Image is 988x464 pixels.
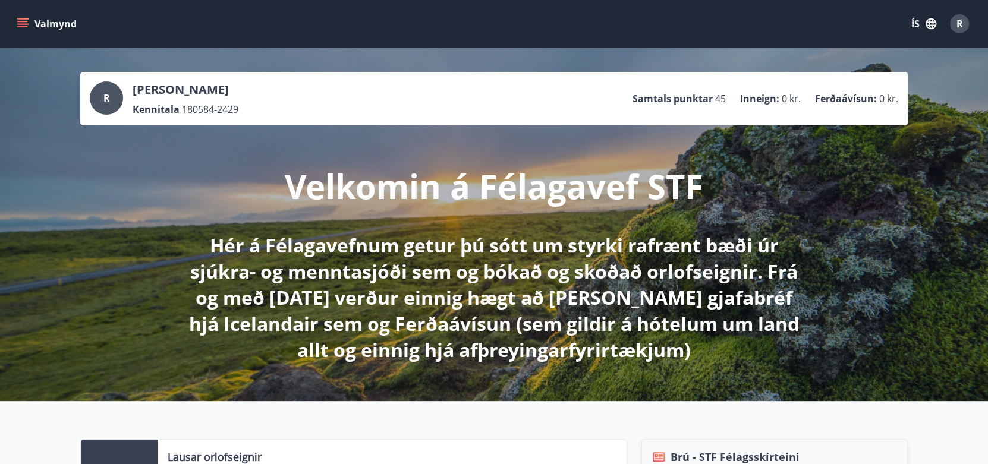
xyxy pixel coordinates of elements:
p: Velkomin á Félagavef STF [285,163,703,209]
p: Ferðaávísun : [815,92,877,105]
p: [PERSON_NAME] [133,81,238,98]
button: menu [14,13,81,34]
button: ÍS [905,13,943,34]
span: R [103,91,110,105]
span: 180584-2429 [182,103,238,116]
p: Samtals punktar [633,92,713,105]
span: R [956,17,963,30]
span: 45 [715,92,726,105]
span: 0 kr. [782,92,801,105]
p: Inneign : [740,92,779,105]
span: 0 kr. [879,92,898,105]
p: Kennitala [133,103,180,116]
p: Hér á Félagavefnum getur þú sótt um styrki rafrænt bæði úr sjúkra- og menntasjóði sem og bókað og... [180,232,808,363]
button: R [945,10,974,38]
